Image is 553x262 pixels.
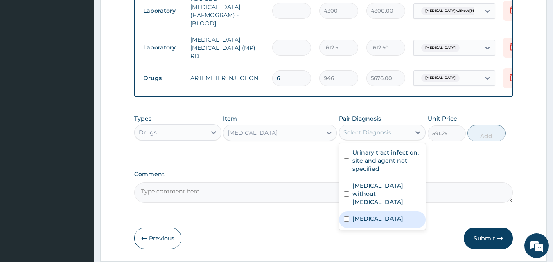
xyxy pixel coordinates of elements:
label: Types [134,115,151,122]
span: We're online! [47,79,113,161]
td: Drugs [139,71,186,86]
img: d_794563401_company_1708531726252_794563401 [15,41,33,61]
span: [MEDICAL_DATA] [421,74,460,82]
button: Previous [134,228,181,249]
label: Urinary tract infection, site and agent not specified [352,148,421,173]
label: Item [223,114,237,123]
textarea: Type your message and hit 'Enter' [4,175,156,204]
button: Submit [464,228,513,249]
div: Chat with us now [43,46,138,56]
td: [MEDICAL_DATA] [MEDICAL_DATA] (MP) RDT [186,31,268,64]
span: [MEDICAL_DATA] [421,44,460,52]
label: [MEDICAL_DATA] without [MEDICAL_DATA] [352,181,421,206]
label: Unit Price [428,114,457,123]
button: Add [467,125,506,141]
td: Laboratory [139,3,186,18]
td: Laboratory [139,40,186,55]
div: [MEDICAL_DATA] [228,129,278,137]
label: Pair Diagnosis [339,114,381,123]
span: [MEDICAL_DATA] without [MEDICAL_DATA] [421,7,504,15]
div: Drugs [139,128,157,137]
label: Comment [134,171,513,178]
div: Select Diagnosis [343,128,391,137]
label: [MEDICAL_DATA] [352,215,403,223]
div: Minimize live chat window [134,4,154,24]
td: ARTEMETER INJECTION [186,70,268,86]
